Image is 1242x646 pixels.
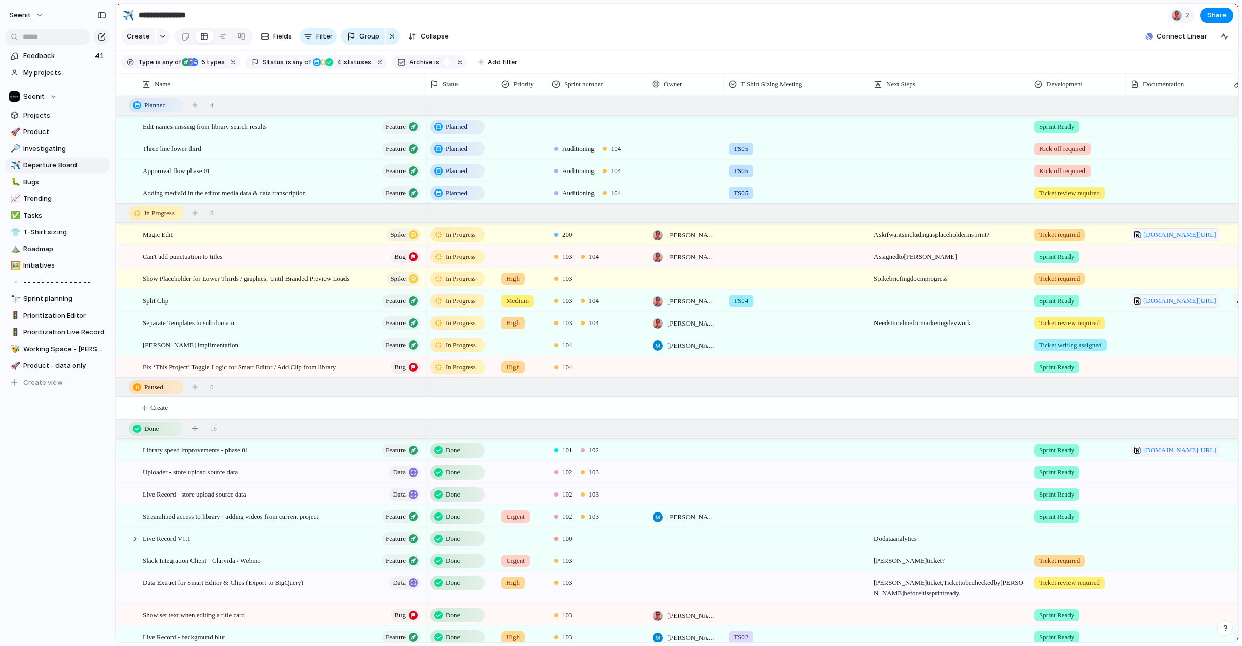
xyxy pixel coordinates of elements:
[11,193,18,205] div: 📈
[562,340,572,350] span: 104
[5,7,49,24] button: Seenit
[9,10,31,21] span: Seenit
[5,258,110,273] a: 🖼️Initiatives
[127,31,150,42] span: Create
[263,58,284,67] span: Status
[5,341,110,357] a: 🐝Working Space - [PERSON_NAME]
[143,466,238,478] span: Uploader - store upload source data
[446,632,460,642] span: Done
[11,276,18,288] div: ▫️
[667,318,719,329] span: [PERSON_NAME]
[23,68,106,78] span: My projects
[387,228,421,241] button: Spike
[5,325,110,340] div: 🚦Prioritization Live Record
[382,164,421,178] button: Feature
[734,296,748,306] span: TS04
[123,8,134,22] div: ✈️
[23,294,106,304] span: Sprint planning
[382,444,421,457] button: Feature
[562,610,572,620] span: 103
[9,194,20,204] button: 📈
[394,360,406,374] span: Bug
[870,246,1029,262] span: Assigned to [PERSON_NAME]
[11,160,18,172] div: ✈️
[312,56,373,68] button: 4 statuses
[1039,188,1100,198] span: Ticket review required
[589,252,599,262] span: 104
[143,120,267,132] span: Edit names missing from library search results
[23,260,106,271] span: Initiatives
[386,509,406,524] span: Feature
[143,294,168,306] span: Split Clip
[154,56,183,68] button: isany of
[5,124,110,140] div: 🚀Product
[1207,10,1227,21] span: Share
[1131,294,1219,308] a: [DOMAIN_NAME][URL]
[386,316,406,330] span: Feature
[589,445,599,455] span: 102
[143,338,238,350] span: [PERSON_NAME] implimentation
[488,58,518,67] span: Add filter
[143,576,303,588] span: Data Extract for Smart Editor & Clips (Export to BigQuery)
[446,122,467,132] span: Planned
[562,144,595,154] span: Auditioning
[446,188,467,198] span: Planned
[446,610,460,620] span: Done
[23,211,106,221] span: Tasks
[182,56,227,68] button: 5 types
[210,424,217,434] span: 16
[9,311,20,321] button: 🚦
[870,312,1029,328] span: Needs timeline for marketing dev work
[5,291,110,307] a: 🔭Sprint planning
[143,228,173,240] span: Magic Edit
[23,327,106,337] span: Prioritization Live Record
[198,58,225,67] span: types
[11,176,18,188] div: 🐛
[386,120,406,134] span: Feature
[562,445,572,455] span: 101
[11,126,18,138] div: 🚀
[9,160,20,170] button: ✈️
[1143,296,1216,306] span: [DOMAIN_NAME][URL]
[1131,444,1219,457] a: [DOMAIN_NAME][URL]
[506,362,520,372] span: High
[156,58,161,67] span: is
[390,227,406,242] span: Spike
[386,164,406,178] span: Feature
[564,79,603,89] span: Sprint number
[1039,578,1100,588] span: Ticket review required
[1143,230,1216,240] span: [DOMAIN_NAME][URL]
[667,340,719,351] span: [PERSON_NAME]
[120,7,137,24] button: ✈️
[1039,445,1074,455] span: Sprint Ready
[210,100,214,110] span: 4
[506,511,525,522] span: Urgent
[5,224,110,240] a: 👕T-Shirt sizing
[667,611,719,621] span: [PERSON_NAME]
[11,210,18,221] div: ✅
[11,293,18,305] div: 🔭
[391,360,421,374] button: Bug
[359,31,379,42] span: Group
[1143,445,1216,455] span: [DOMAIN_NAME][URL]
[143,631,225,642] span: Live Record - background blur
[446,362,476,372] span: In Progress
[5,375,110,390] button: Create view
[1039,467,1074,478] span: Sprint Ready
[23,177,106,187] span: Bugs
[316,31,333,42] span: Filter
[5,89,110,104] button: Seenit
[9,127,20,137] button: 🚀
[143,142,201,154] span: Three line lower third
[23,360,106,371] span: Product - data only
[11,143,18,155] div: 🔎
[291,58,311,67] span: any of
[150,403,168,413] span: Create
[446,252,476,262] span: In Progress
[143,316,234,328] span: Separate Templates to sub domain
[393,576,406,590] span: Data
[667,252,719,262] span: [PERSON_NAME]
[143,532,190,544] span: Live Record V1.1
